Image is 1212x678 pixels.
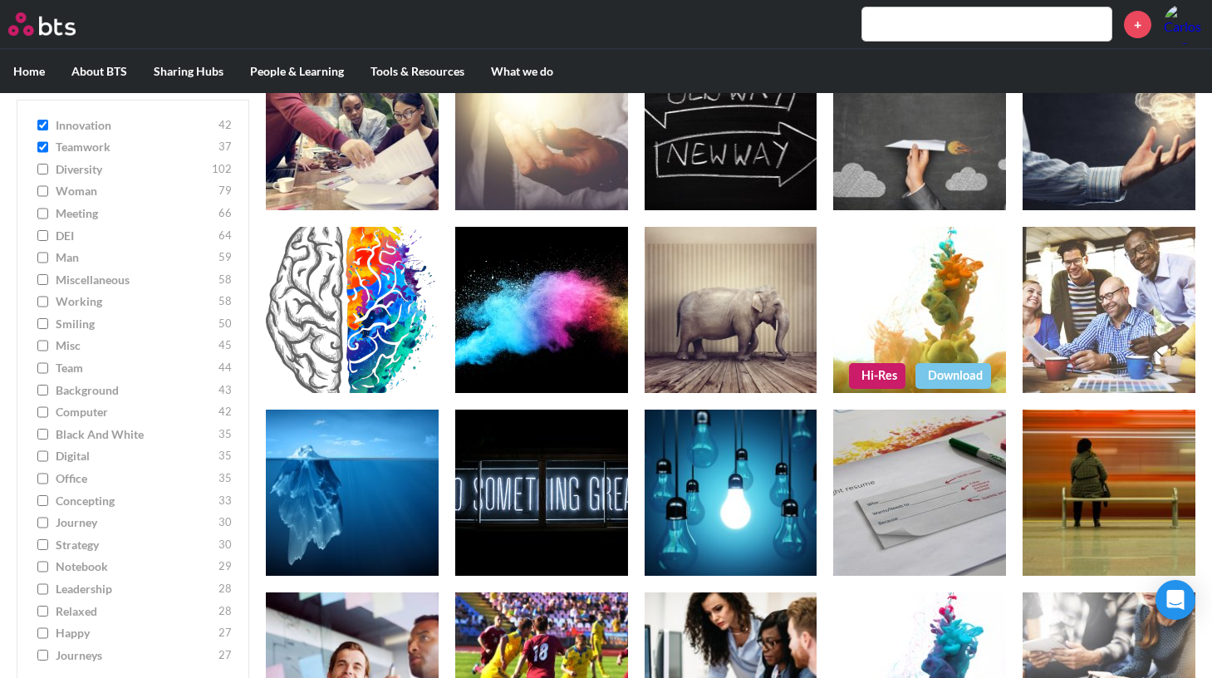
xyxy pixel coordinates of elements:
[37,562,48,573] input: notebook 29
[37,208,48,219] input: meeting 66
[37,363,48,375] input: team 44
[1124,11,1151,38] a: +
[218,426,232,443] span: 35
[218,228,232,244] span: 64
[218,559,232,576] span: 29
[37,230,48,242] input: DEI 64
[37,164,48,175] input: diversity 102
[218,626,232,642] span: 27
[218,471,232,488] span: 35
[37,142,48,154] input: teamwork 37
[212,161,232,178] span: 102
[218,205,232,222] span: 66
[218,117,232,134] span: 42
[56,272,214,288] span: miscellaneous
[37,385,48,396] input: background 43
[37,429,48,440] input: Black and White 35
[56,537,214,553] span: strategy
[56,449,214,465] span: digital
[37,539,48,551] input: strategy 30
[56,405,214,421] span: computer
[218,316,232,332] span: 50
[56,626,214,642] span: happy
[37,297,48,308] input: working 58
[37,628,48,640] input: happy 27
[218,647,232,664] span: 27
[218,338,232,355] span: 45
[37,650,48,661] input: journeys 27
[56,250,214,267] span: man
[56,603,214,620] span: relaxed
[218,272,232,288] span: 58
[37,274,48,286] input: miscellaneous 58
[8,12,76,36] img: BTS Logo
[237,50,357,93] label: People & Learning
[37,583,48,595] input: leadership 28
[37,606,48,617] input: relaxed 28
[357,50,478,93] label: Tools & Resources
[37,341,48,352] input: misc 45
[1164,4,1204,44] img: Carlos Goncalves
[56,471,214,488] span: office
[56,161,208,178] span: diversity
[58,50,140,93] label: About BTS
[56,559,214,576] span: notebook
[56,493,214,509] span: concepting
[218,515,232,532] span: 30
[218,361,232,377] span: 44
[37,474,48,485] input: office 35
[218,294,232,311] span: 58
[218,603,232,620] span: 28
[218,493,232,509] span: 33
[56,117,214,134] span: innovation
[1164,4,1204,44] a: Profile
[218,184,232,200] span: 79
[56,338,214,355] span: misc
[218,382,232,399] span: 43
[56,426,214,443] span: Black and White
[218,140,232,156] span: 37
[915,363,991,388] a: Download
[37,186,48,198] input: woman 79
[56,581,214,597] span: leadership
[218,537,232,553] span: 30
[56,316,214,332] span: smiling
[37,120,48,131] input: innovation 42
[56,184,214,200] span: woman
[1156,580,1195,620] div: Open Intercom Messenger
[37,495,48,507] input: concepting 33
[56,647,214,664] span: journeys
[37,451,48,463] input: digital 35
[56,361,214,377] span: team
[218,405,232,421] span: 42
[37,407,48,419] input: computer 42
[140,50,237,93] label: Sharing Hubs
[56,228,214,244] span: DEI
[37,318,48,330] input: smiling 50
[56,294,214,311] span: working
[478,50,567,93] label: What we do
[56,140,214,156] span: teamwork
[56,382,214,399] span: background
[56,205,214,222] span: meeting
[37,518,48,529] input: journey 30
[849,363,905,388] a: Hi-Res
[37,253,48,264] input: man 59
[56,515,214,532] span: journey
[218,581,232,597] span: 28
[218,449,232,465] span: 35
[8,12,106,36] a: Go home
[218,250,232,267] span: 59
